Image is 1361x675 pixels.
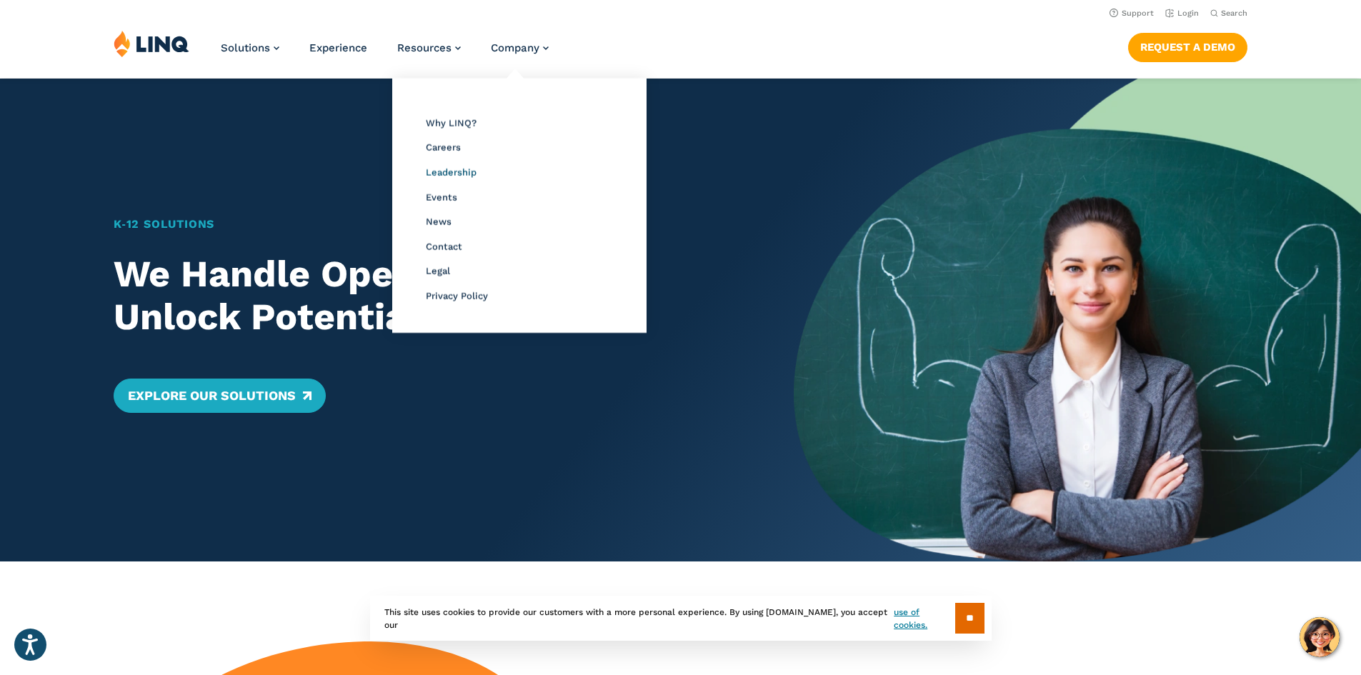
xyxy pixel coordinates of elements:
button: Open Search Bar [1210,8,1247,19]
a: use of cookies. [894,606,954,631]
span: Search [1221,9,1247,18]
a: Company [491,41,549,54]
a: Privacy Policy [426,291,488,301]
a: Careers [426,142,461,153]
a: Legal [426,266,450,276]
a: Events [426,192,457,203]
span: Company [491,41,539,54]
a: News [426,216,452,227]
a: Support [1110,9,1154,18]
a: Request a Demo [1128,33,1247,61]
button: Hello, have a question? Let’s chat. [1300,617,1340,657]
a: Resources [397,41,461,54]
a: Contact [426,241,462,252]
img: LINQ | K‑12 Software [114,30,189,57]
nav: Primary Navigation [221,30,549,77]
span: Resources [397,41,452,54]
a: Login [1165,9,1199,18]
a: Why LINQ? [426,118,477,129]
h2: We Handle Operations. You Unlock Potential. [114,253,739,339]
div: This site uses cookies to provide our customers with a more personal experience. By using [DOMAIN... [370,596,992,641]
a: Solutions [221,41,279,54]
img: Home Banner [794,79,1361,561]
a: Leadership [426,167,477,178]
h1: K‑12 Solutions [114,216,739,233]
a: Explore Our Solutions [114,379,326,413]
span: Solutions [221,41,270,54]
a: Experience [309,41,367,54]
nav: Button Navigation [1128,30,1247,61]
